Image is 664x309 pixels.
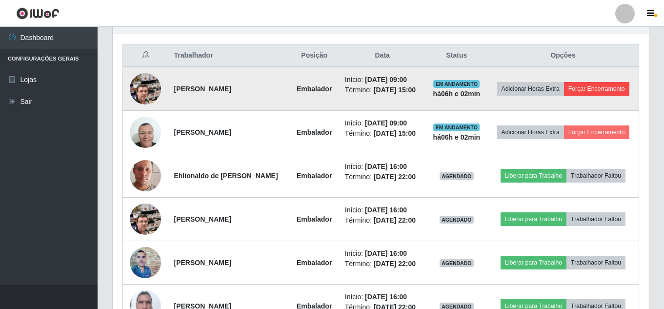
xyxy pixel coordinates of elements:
li: Início: [345,292,420,302]
li: Término: [345,172,420,182]
th: Posição [290,44,339,67]
button: Adicionar Horas Extra [497,125,564,139]
img: CoreUI Logo [16,7,60,20]
button: Forçar Encerramento [564,125,629,139]
time: [DATE] 22:00 [374,216,416,224]
button: Trabalhador Faltou [566,212,625,226]
strong: [PERSON_NAME] [174,259,231,267]
time: [DATE] 22:00 [374,260,416,268]
li: Término: [345,128,420,139]
strong: [PERSON_NAME] [174,85,231,93]
li: Início: [345,75,420,85]
time: [DATE] 16:00 [365,163,407,170]
li: Início: [345,162,420,172]
strong: [PERSON_NAME] [174,215,231,223]
button: Liberar para Trabalho [501,169,566,183]
li: Início: [345,248,420,259]
strong: Embalador [297,172,332,180]
th: Status [426,44,488,67]
li: Início: [345,205,420,215]
img: 1699235527028.jpeg [130,61,161,117]
li: Término: [345,215,420,226]
strong: Embalador [297,85,332,93]
li: Término: [345,85,420,95]
time: [DATE] 15:00 [374,86,416,94]
strong: Embalador [297,259,332,267]
button: Trabalhador Faltou [566,169,625,183]
th: Opções [487,44,639,67]
img: 1736167370317.jpeg [130,117,161,148]
time: [DATE] 16:00 [365,206,407,214]
strong: há 06 h e 02 min [433,90,481,98]
time: [DATE] 15:00 [374,129,416,137]
span: AGENDADO [440,172,474,180]
button: Liberar para Trabalho [501,256,566,269]
span: AGENDADO [440,259,474,267]
time: [DATE] 22:00 [374,173,416,181]
button: Trabalhador Faltou [566,256,625,269]
strong: Embalador [297,128,332,136]
th: Data [339,44,426,67]
strong: Ehlionaldo de [PERSON_NAME] [174,172,278,180]
th: Trabalhador [168,44,289,67]
span: AGENDADO [440,216,474,224]
li: Início: [345,118,420,128]
time: [DATE] 16:00 [365,293,407,301]
span: EM ANDAMENTO [433,124,480,131]
button: Liberar para Trabalho [501,212,566,226]
img: 1716378528284.jpeg [130,247,161,278]
strong: Embalador [297,215,332,223]
time: [DATE] 09:00 [365,76,407,83]
button: Forçar Encerramento [564,82,629,96]
img: 1675087680149.jpeg [130,148,161,204]
time: [DATE] 16:00 [365,249,407,257]
strong: há 06 h e 02 min [433,133,481,141]
strong: [PERSON_NAME] [174,128,231,136]
img: 1699235527028.jpeg [130,191,161,247]
time: [DATE] 09:00 [365,119,407,127]
button: Adicionar Horas Extra [497,82,564,96]
span: EM ANDAMENTO [433,80,480,88]
li: Término: [345,259,420,269]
